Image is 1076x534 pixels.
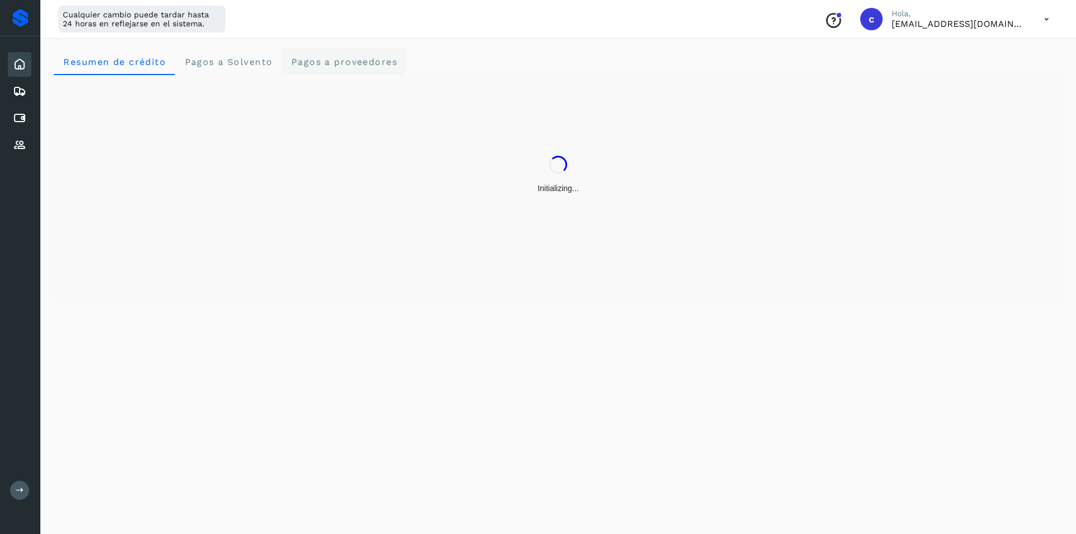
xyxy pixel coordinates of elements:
[290,57,397,67] span: Pagos a proveedores
[8,79,31,104] div: Embarques
[8,133,31,157] div: Proveedores
[184,57,272,67] span: Pagos a Solvento
[8,106,31,131] div: Cuentas por pagar
[63,57,166,67] span: Resumen de crédito
[58,6,225,32] div: Cualquier cambio puede tardar hasta 24 horas en reflejarse en el sistema.
[8,52,31,77] div: Inicio
[892,9,1026,18] p: Hola,
[892,18,1026,29] p: contabilidad5@easo.com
